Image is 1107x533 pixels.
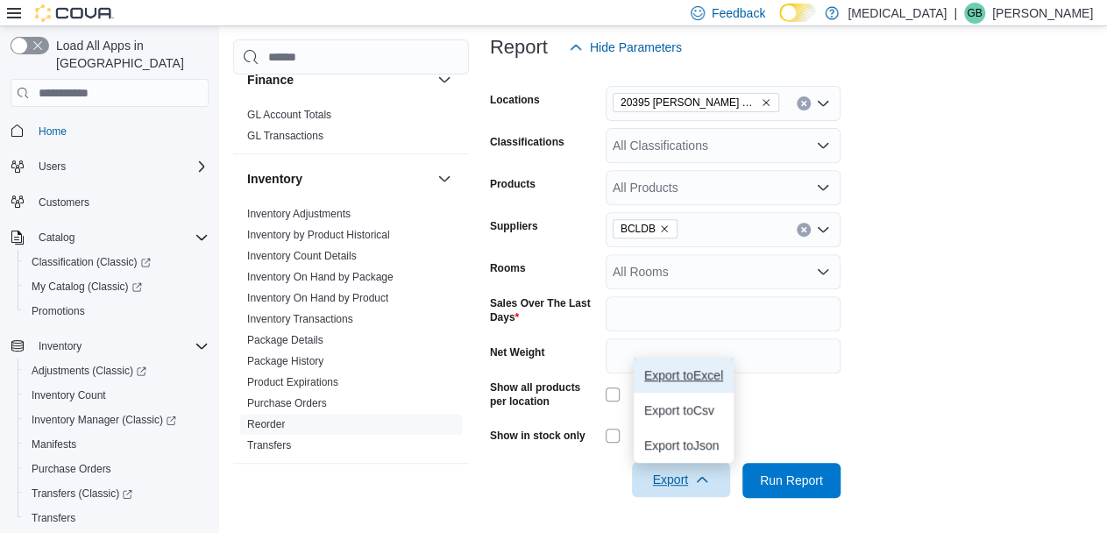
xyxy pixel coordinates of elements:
[25,360,153,381] a: Adjustments (Classic)
[247,333,323,347] span: Package Details
[35,4,114,22] img: Cova
[490,261,526,275] label: Rooms
[32,336,209,357] span: Inventory
[247,170,302,188] h3: Inventory
[39,231,75,245] span: Catalog
[18,481,216,506] a: Transfers (Classic)
[4,189,216,215] button: Customers
[712,4,765,22] span: Feedback
[49,37,209,72] span: Load All Apps in [GEOGRAPHIC_DATA]
[25,409,183,430] a: Inventory Manager (Classic)
[4,334,216,359] button: Inventory
[247,228,390,242] span: Inventory by Product Historical
[247,271,394,283] a: Inventory On Hand by Package
[247,291,388,305] span: Inventory On Hand by Product
[32,487,132,501] span: Transfers (Classic)
[32,192,96,213] a: Customers
[25,360,209,381] span: Adjustments (Classic)
[32,462,111,476] span: Purchase Orders
[816,139,830,153] button: Open list of options
[25,276,149,297] a: My Catalog (Classic)
[490,93,540,107] label: Locations
[247,270,394,284] span: Inventory On Hand by Package
[25,301,92,322] a: Promotions
[247,229,390,241] a: Inventory by Product Historical
[25,301,209,322] span: Promotions
[659,224,670,234] button: Remove BCLDB from selection in this group
[490,380,599,409] label: Show all products per location
[39,195,89,210] span: Customers
[247,312,353,326] span: Inventory Transactions
[25,458,209,480] span: Purchase Orders
[247,376,338,388] a: Product Expirations
[490,345,544,359] label: Net Weight
[797,96,811,110] button: Clear input
[32,227,82,248] button: Catalog
[247,129,323,143] span: GL Transactions
[247,334,323,346] a: Package Details
[18,408,216,432] a: Inventory Manager (Classic)
[613,93,779,112] span: 20395 Lougheed Hwy
[247,354,323,368] span: Package History
[247,417,285,431] span: Reorder
[233,104,469,153] div: Finance
[25,409,209,430] span: Inventory Manager (Classic)
[761,97,771,108] button: Remove 20395 Lougheed Hwy from selection in this group
[621,94,757,111] span: 20395 [PERSON_NAME] Hwy
[25,458,118,480] a: Purchase Orders
[779,4,816,22] input: Dark Mode
[644,368,723,382] span: Export to Excel
[25,252,158,273] a: Classification (Classic)
[644,403,723,417] span: Export to Csv
[25,434,209,455] span: Manifests
[18,299,216,323] button: Promotions
[18,383,216,408] button: Inventory Count
[25,276,209,297] span: My Catalog (Classic)
[967,3,982,24] span: GB
[247,397,327,409] a: Purchase Orders
[247,71,294,89] h3: Finance
[32,437,76,451] span: Manifests
[25,252,209,273] span: Classification (Classic)
[490,177,536,191] label: Products
[32,304,85,318] span: Promotions
[562,30,689,65] button: Hide Parameters
[797,223,811,237] button: Clear input
[434,168,455,189] button: Inventory
[490,429,585,443] label: Show in stock only
[247,396,327,410] span: Purchase Orders
[247,355,323,367] a: Package History
[25,483,209,504] span: Transfers (Classic)
[247,313,353,325] a: Inventory Transactions
[642,462,720,497] span: Export
[4,225,216,250] button: Catalog
[247,249,357,263] span: Inventory Count Details
[4,117,216,143] button: Home
[247,170,430,188] button: Inventory
[490,37,548,58] h3: Report
[32,121,74,142] a: Home
[247,109,331,121] a: GL Account Totals
[18,506,216,530] button: Transfers
[247,418,285,430] a: Reorder
[32,227,209,248] span: Catalog
[25,385,113,406] a: Inventory Count
[490,296,599,324] label: Sales Over The Last Days
[816,265,830,279] button: Open list of options
[954,3,957,24] p: |
[634,393,734,428] button: Export toCsv
[39,339,82,353] span: Inventory
[247,250,357,262] a: Inventory Count Details
[32,336,89,357] button: Inventory
[434,69,455,90] button: Finance
[760,472,823,489] span: Run Report
[32,413,176,427] span: Inventory Manager (Classic)
[816,96,830,110] button: Open list of options
[18,250,216,274] a: Classification (Classic)
[590,39,682,56] span: Hide Parameters
[247,130,323,142] a: GL Transactions
[32,511,75,525] span: Transfers
[992,3,1093,24] p: [PERSON_NAME]
[644,438,723,452] span: Export to Json
[632,462,730,497] button: Export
